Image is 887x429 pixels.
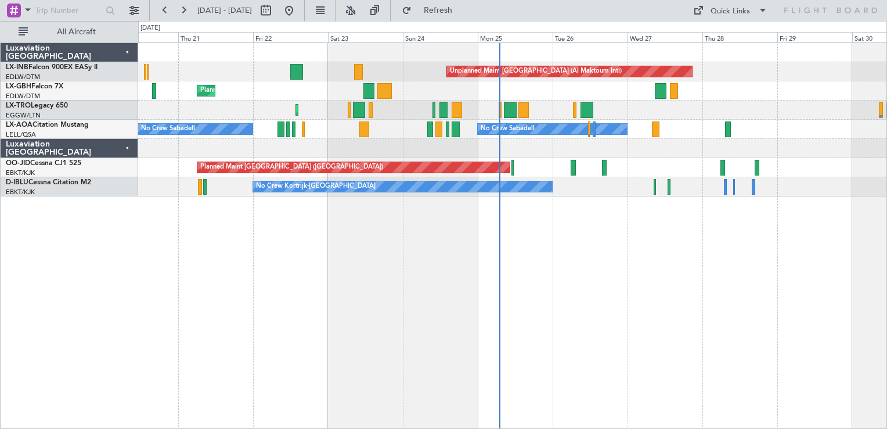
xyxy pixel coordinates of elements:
[140,23,160,33] div: [DATE]
[6,121,33,128] span: LX-AOA
[30,28,122,36] span: All Aircraft
[178,32,253,42] div: Thu 21
[13,23,126,41] button: All Aircraft
[478,32,553,42] div: Mon 25
[403,32,478,42] div: Sun 24
[200,82,330,99] div: Planned Maint Nice ([GEOGRAPHIC_DATA])
[35,2,102,19] input: Trip Number
[6,130,36,139] a: LELL/QSA
[253,32,328,42] div: Fri 22
[702,32,777,42] div: Thu 28
[6,102,68,109] a: LX-TROLegacy 650
[141,120,195,138] div: No Crew Sabadell
[687,1,773,20] button: Quick Links
[200,159,383,176] div: Planned Maint [GEOGRAPHIC_DATA] ([GEOGRAPHIC_DATA])
[104,32,179,42] div: Wed 20
[6,83,31,90] span: LX-GBH
[553,32,628,42] div: Tue 26
[6,169,35,177] a: EBKT/KJK
[6,64,28,71] span: LX-INB
[6,92,40,101] a: EDLW/DTM
[711,6,750,17] div: Quick Links
[6,160,30,167] span: OO-JID
[481,120,535,138] div: No Crew Sabadell
[6,73,40,81] a: EDLW/DTM
[6,188,35,196] a: EBKT/KJK
[197,5,252,16] span: [DATE] - [DATE]
[396,1,466,20] button: Refresh
[6,83,63,90] a: LX-GBHFalcon 7X
[6,102,31,109] span: LX-TRO
[6,64,98,71] a: LX-INBFalcon 900EX EASy II
[6,111,41,120] a: EGGW/LTN
[6,179,28,186] span: D-IBLU
[6,160,81,167] a: OO-JIDCessna CJ1 525
[6,121,89,128] a: LX-AOACitation Mustang
[414,6,463,15] span: Refresh
[777,32,852,42] div: Fri 29
[450,63,622,80] div: Unplanned Maint [GEOGRAPHIC_DATA] (Al Maktoum Intl)
[6,179,91,186] a: D-IBLUCessna Citation M2
[328,32,403,42] div: Sat 23
[628,32,702,42] div: Wed 27
[256,178,376,195] div: No Crew Kortrijk-[GEOGRAPHIC_DATA]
